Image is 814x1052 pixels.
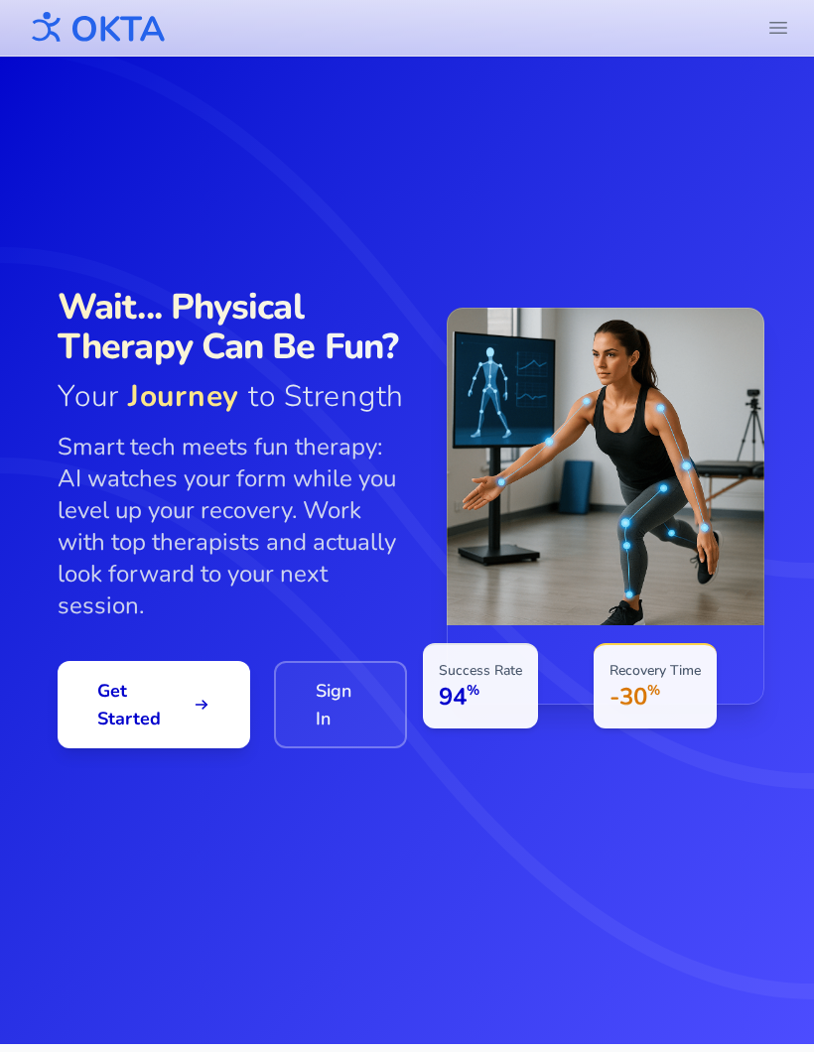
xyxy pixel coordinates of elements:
span: Journey [128,376,239,417]
span: Wait... Physical Therapy Can Be Fun? [58,288,407,367]
p: 94 [439,681,522,713]
a: Get Started [58,661,250,748]
a: Sign In [274,661,407,748]
p: Success Rate [439,661,522,681]
p: Smart tech meets fun therapy: AI watches your form while you level up your recovery. Work with to... [58,431,407,621]
span: Get Started [97,677,210,732]
button: header.menu.open [758,8,798,48]
span: Your to Strength [58,379,407,415]
img: OKTA logo [24,2,167,54]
